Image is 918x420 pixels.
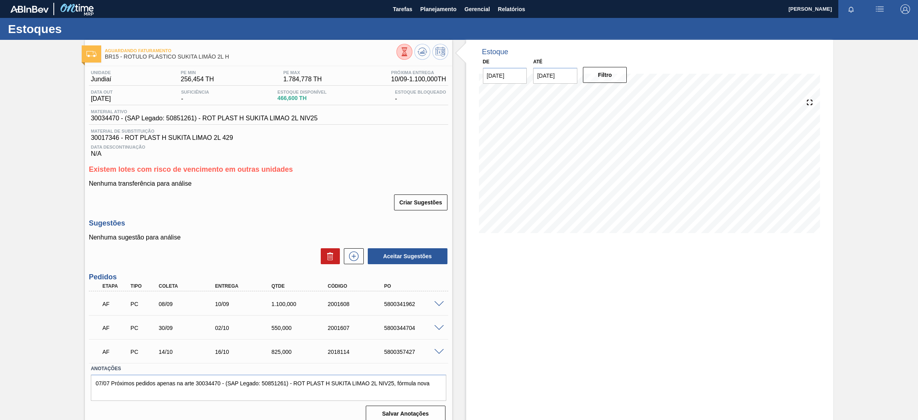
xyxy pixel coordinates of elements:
[393,90,448,102] div: -
[395,194,448,211] div: Criar Sugestões
[105,48,396,53] span: Aguardando Faturamento
[432,44,448,60] button: Programar Estoque
[129,301,159,307] div: Pedido de Compra
[91,109,318,114] span: Material ativo
[105,54,396,60] span: BR15 - ROTULO PLÁSTICO SUKITA LIMÃO 2L H
[157,325,221,331] div: 30/09/2025
[875,4,885,14] img: userActions
[498,4,525,14] span: Relatórios
[414,44,430,60] button: Atualizar Gráfico
[213,301,277,307] div: 10/09/2025
[129,325,159,331] div: Pedido de Compra
[900,4,910,14] img: Logout
[326,283,390,289] div: Código
[326,325,390,331] div: 2001607
[213,325,277,331] div: 02/10/2025
[340,248,364,264] div: Nova sugestão
[277,95,326,101] span: 466,600 TH
[100,295,131,313] div: Aguardando Faturamento
[277,90,326,94] span: Estoque Disponível
[91,145,446,149] span: Data Descontinuação
[91,90,113,94] span: Data out
[102,301,129,307] p: AF
[391,70,446,75] span: Próxima Entrega
[269,325,333,331] div: 550,000
[382,301,446,307] div: 5800341962
[283,76,322,83] span: 1.784,778 TH
[100,283,131,289] div: Etapa
[10,6,49,13] img: TNhmsLtSVTkK8tSr43FrP2fwEKptu5GPRR3wAAAABJRU5ErkJggg==
[483,68,527,84] input: dd/mm/yyyy
[102,349,129,355] p: AF
[89,234,448,241] p: Nenhuma sugestão para análise
[317,248,340,264] div: Excluir Sugestões
[91,129,446,133] span: Material de Substituição
[181,70,214,75] span: PE MIN
[91,115,318,122] span: 30034470 - (SAP Legado: 50851261) - ROT PLAST H SUKITA LIMAO 2L NIV25
[533,68,577,84] input: dd/mm/yyyy
[89,141,448,157] div: N/A
[269,283,333,289] div: Qtde
[91,70,112,75] span: Unidade
[394,194,447,210] button: Criar Sugestões
[482,48,508,56] div: Estoque
[396,44,412,60] button: Visão Geral dos Estoques
[89,273,448,281] h3: Pedidos
[157,349,221,355] div: 14/10/2025
[129,283,159,289] div: Tipo
[465,4,490,14] span: Gerencial
[179,90,211,102] div: -
[8,24,149,33] h1: Estoques
[269,301,333,307] div: 1.100,000
[157,301,221,307] div: 08/09/2025
[382,325,446,331] div: 5800344704
[181,90,209,94] span: Suficiência
[91,363,446,375] label: Anotações
[89,165,293,173] span: Existem lotes com risco de vencimento em outras unidades
[91,375,446,401] textarea: 07/07 Próximos pedidos apenas na arte 30034470 - (SAP Legado: 50851261) - ROT PLAST H SUKITA LIMA...
[364,247,448,265] div: Aceitar Sugestões
[533,59,542,65] label: Até
[382,349,446,355] div: 5800357427
[157,283,221,289] div: Coleta
[181,76,214,83] span: 256,454 TH
[391,76,446,83] span: 10/09 - 1.100,000 TH
[91,76,112,83] span: Jundiaí
[326,349,390,355] div: 2018114
[382,283,446,289] div: PO
[89,219,448,228] h3: Sugestões
[86,51,96,57] img: Ícone
[89,180,448,187] p: Nenhuma transferência para análise
[91,134,446,141] span: 30017346 - ROT PLAST H SUKITA LIMAO 2L 429
[100,319,131,337] div: Aguardando Faturamento
[583,67,627,83] button: Filtro
[420,4,457,14] span: Planejamento
[129,349,159,355] div: Pedido de Compra
[483,59,490,65] label: De
[269,349,333,355] div: 825,000
[838,4,864,15] button: Notificações
[213,349,277,355] div: 16/10/2025
[91,95,113,102] span: [DATE]
[100,343,131,361] div: Aguardando Faturamento
[395,90,446,94] span: Estoque Bloqueado
[326,301,390,307] div: 2001608
[368,248,447,264] button: Aceitar Sugestões
[393,4,412,14] span: Tarefas
[213,283,277,289] div: Entrega
[283,70,322,75] span: PE MAX
[102,325,129,331] p: AF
